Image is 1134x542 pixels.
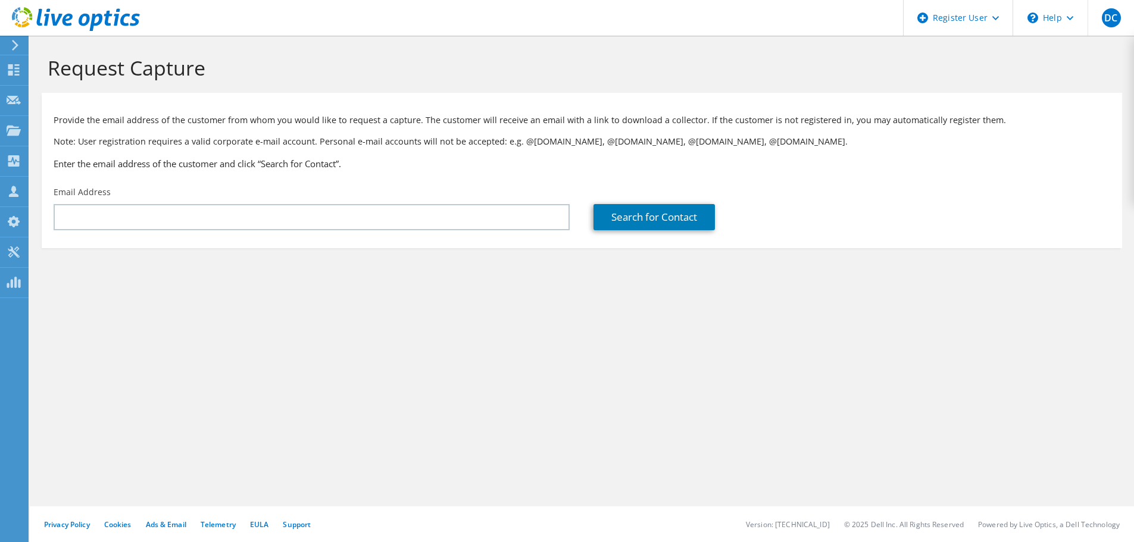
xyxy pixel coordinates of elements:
[283,519,311,530] a: Support
[54,114,1110,127] p: Provide the email address of the customer from whom you would like to request a capture. The cust...
[54,157,1110,170] h3: Enter the email address of the customer and click “Search for Contact”.
[593,204,715,230] a: Search for Contact
[1027,12,1038,23] svg: \n
[978,519,1120,530] li: Powered by Live Optics, a Dell Technology
[146,519,186,530] a: Ads & Email
[44,519,90,530] a: Privacy Policy
[104,519,132,530] a: Cookies
[250,519,268,530] a: EULA
[844,519,964,530] li: © 2025 Dell Inc. All Rights Reserved
[48,55,1110,80] h1: Request Capture
[54,186,111,198] label: Email Address
[746,519,830,530] li: Version: [TECHNICAL_ID]
[54,135,1110,148] p: Note: User registration requires a valid corporate e-mail account. Personal e-mail accounts will ...
[201,519,236,530] a: Telemetry
[1102,8,1121,27] span: DC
